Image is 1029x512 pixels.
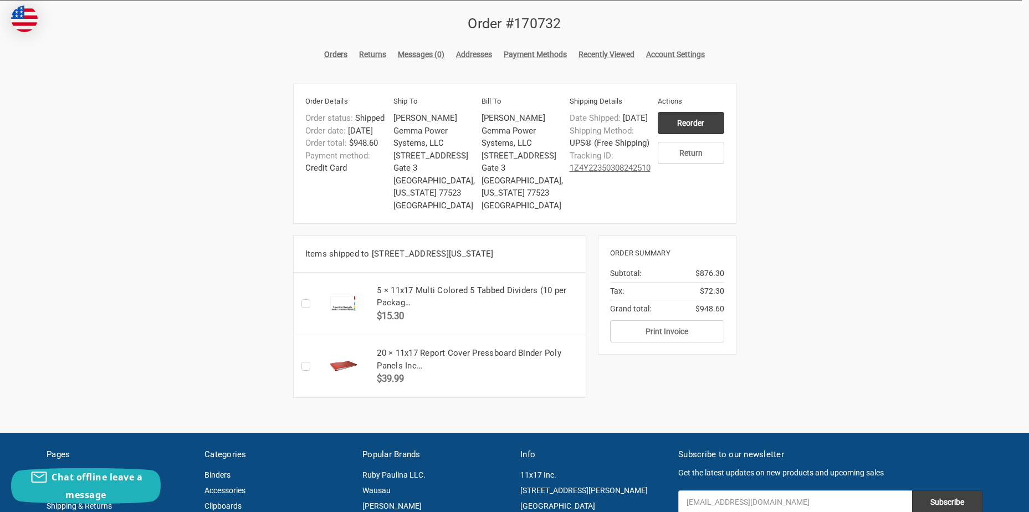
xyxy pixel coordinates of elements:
img: 11x17 Multi Colored 5 Tabbed Dividers (10 per Package) With Holes [318,290,368,318]
input: Reorder [658,112,724,134]
button: Chat offline leave a message [11,468,161,504]
h5: Popular Brands [362,448,509,461]
dt: Tracking ID: [570,150,613,162]
li: [STREET_ADDRESS] [393,150,475,162]
a: Payment Methods [504,49,567,60]
a: Binders [204,470,231,479]
li: Gate 3 [482,162,564,175]
span: $876.30 [695,268,724,279]
dt: Order date: [305,125,346,137]
a: [PERSON_NAME] [362,501,422,510]
dt: Payment method: [305,150,370,162]
a: Clipboards [204,501,242,510]
img: 11x17 Report Cover Pressboard Binder Poly Panels Includes Fold-over Metal Fasteners Red Package of 6 [318,352,368,380]
li: [GEOGRAPHIC_DATA], [US_STATE] 77523 [393,175,475,199]
h5: Info [520,448,667,461]
a: Addresses [456,49,492,60]
span: $948.60 [695,303,724,315]
h5: Subscribe to our newsletter [678,448,982,461]
a: Account Settings [646,49,705,60]
li: [GEOGRAPHIC_DATA] [482,199,564,212]
span: Grand total: [610,304,651,313]
li: [STREET_ADDRESS] [482,150,564,162]
iframe: Google Customer Reviews [938,482,1029,512]
a: Accessories [204,486,245,495]
h5: 20 × 11x17 Report Cover Pressboard Binder Poly Panels Inc… [377,347,579,372]
a: Returns [359,49,386,60]
dt: Date Shipped: [570,112,621,125]
span: Tax: [610,286,624,295]
h6: Order Summary [610,248,724,259]
h2: Order #170732 [293,13,736,34]
span: $39.99 [377,373,404,384]
h5: Pages [47,448,193,461]
button: Print Invoice [610,320,724,342]
dd: UPS® (Free Shipping) [570,125,652,150]
dt: Order status: [305,112,353,125]
a: Messages (0) [398,49,444,60]
a: Shipping & Returns [47,501,112,510]
a: Recently Viewed [579,49,634,60]
a: Wausau [362,486,391,495]
p: Get the latest updates on new products and upcoming sales [678,467,982,479]
dt: Order total: [305,137,347,150]
img: duty and tax information for United States [11,6,38,32]
h6: Ship To [393,96,482,109]
a: Ruby Paulina LLC. [362,470,426,479]
li: Gemma Power Systems, LLC [482,125,564,150]
span: Chat offline leave a message [52,471,142,501]
span: $15.30 [377,310,404,321]
h6: Bill To [482,96,570,109]
li: Gemma Power Systems, LLC [393,125,475,150]
h6: Order Details [305,96,393,109]
h6: Actions [658,96,724,109]
a: Orders [324,49,347,60]
li: [PERSON_NAME] [482,112,564,125]
li: [GEOGRAPHIC_DATA] [393,199,475,212]
li: [PERSON_NAME] [393,112,475,125]
li: Gate 3 [393,162,475,175]
span: $72.30 [700,285,724,297]
span: Subtotal: [610,269,641,278]
h5: Categories [204,448,351,461]
h5: 5 × 11x17 Multi Colored 5 Tabbed Dividers (10 per Packag… [377,284,579,309]
li: [GEOGRAPHIC_DATA], [US_STATE] 77523 [482,175,564,199]
dd: Credit Card [305,150,387,175]
a: 1Z4Y22350308242510 [570,163,651,173]
h5: Items shipped to [STREET_ADDRESS][US_STATE] [305,248,574,260]
a: Return [658,142,724,164]
dd: [DATE] [305,125,387,137]
h6: Shipping Details [570,96,658,109]
dt: Shipping Method: [570,125,634,137]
